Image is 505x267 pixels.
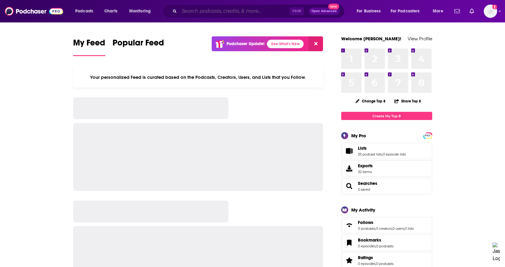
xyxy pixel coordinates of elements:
a: Show notifications dropdown [452,6,462,16]
span: More [433,7,443,15]
span: Exports [358,163,373,169]
span: , [404,226,405,231]
span: My Feed [73,38,105,52]
div: Search podcasts, credits, & more... [168,4,350,18]
div: My Activity [351,207,375,213]
a: My Feed [73,38,105,56]
span: 32 items [358,170,373,174]
a: Popular Feed [113,38,164,56]
span: , [375,226,376,231]
button: Show profile menu [484,5,497,18]
a: Follows [358,220,414,225]
button: Change Top 8 [352,97,389,105]
span: Open Advanced [311,10,337,13]
a: Follows [343,221,355,229]
a: 0 podcasts [376,244,393,248]
a: 0 lists [405,226,414,231]
img: User Profile [484,5,497,18]
a: 0 podcasts [358,226,375,231]
span: Lists [358,145,367,151]
a: 0 creators [376,226,392,231]
a: Searches [358,181,377,186]
a: Create My Top 8 [341,112,432,120]
span: Ctrl K [290,7,304,15]
button: open menu [71,6,101,16]
a: 0 episodes [358,262,375,266]
span: Exports [343,164,355,173]
span: Bookmarks [358,237,381,243]
p: Podchaser Update! [227,41,264,46]
span: For Business [357,7,381,15]
div: My Pro [351,133,366,139]
a: Bookmarks [358,237,393,243]
span: , [382,152,383,156]
a: Show notifications dropdown [467,6,476,16]
button: open menu [429,6,451,16]
a: Ratings [358,255,393,260]
button: Share Top 8 [394,95,421,107]
span: Searches [341,178,432,194]
input: Search podcasts, credits, & more... [179,6,290,16]
a: 3 saved [358,187,370,192]
a: 0 users [392,226,404,231]
button: open menu [387,6,429,16]
div: Your personalized Feed is curated based on the Podcasts, Creators, Users, and Lists that you Follow. [73,67,323,88]
a: 0 episodes [358,244,375,248]
a: Bookmarks [343,239,355,247]
a: See What's New [267,40,304,48]
span: Charts [104,7,117,15]
span: , [375,262,376,266]
a: Exports [341,160,432,177]
button: open menu [125,6,159,16]
svg: Add a profile image [492,5,497,9]
a: 0 podcasts [376,262,393,266]
a: Lists [358,145,406,151]
button: open menu [352,6,388,16]
span: For Podcasters [391,7,420,15]
a: Lists [343,147,355,155]
a: PRO [424,133,431,138]
span: Bookmarks [341,235,432,251]
button: Open AdvancedNew [309,8,339,15]
span: , [375,244,376,248]
span: Ratings [358,255,373,260]
a: Ratings [343,256,355,265]
a: 33 podcast lists [358,152,382,156]
a: View Profile [408,36,432,42]
span: Monitoring [129,7,151,15]
a: Welcome [PERSON_NAME]! [341,36,401,42]
span: Logged in as RebRoz5 [484,5,497,18]
span: Lists [341,143,432,159]
span: Podcasts [75,7,93,15]
span: Popular Feed [113,38,164,52]
span: New [328,4,339,9]
a: Searches [343,182,355,190]
span: Follows [358,220,373,225]
a: Charts [100,6,121,16]
img: Podchaser - Follow, Share and Rate Podcasts [5,5,63,17]
span: Follows [341,217,432,233]
a: 0 episode lists [383,152,406,156]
